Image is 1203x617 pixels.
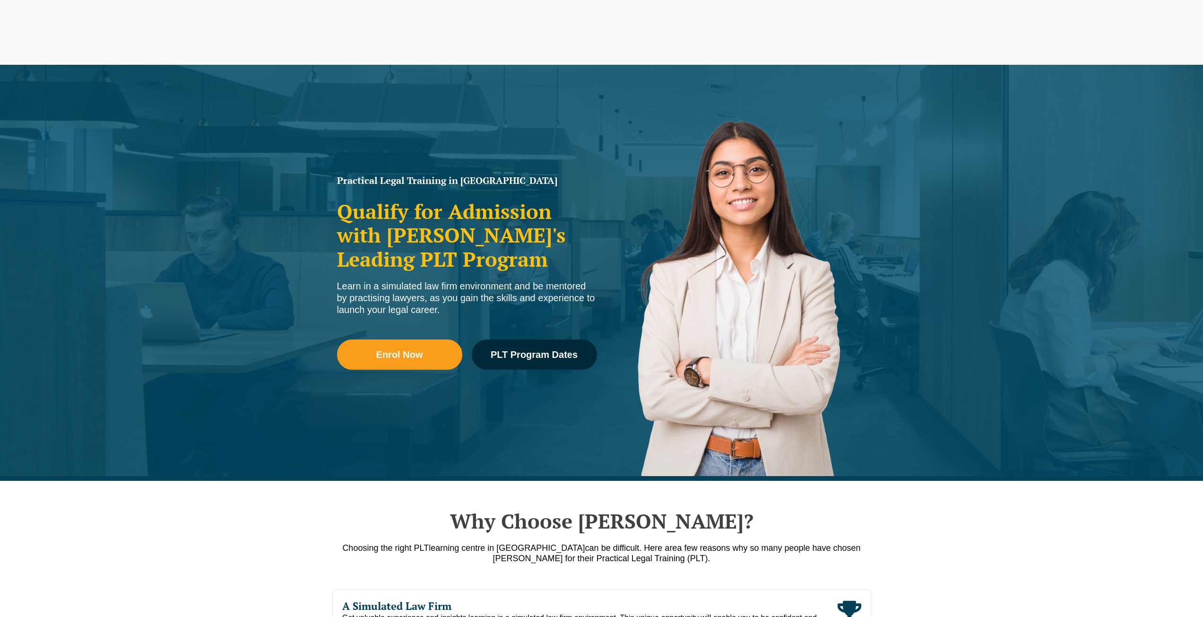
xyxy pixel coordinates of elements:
span: can be difficult. Here are [585,543,677,553]
a: Enrol Now [337,339,462,370]
p: a few reasons why so many people have chosen [PERSON_NAME] for their Practical Legal Training (PLT). [332,543,871,564]
span: Enrol Now [376,350,423,359]
h2: Why Choose [PERSON_NAME]? [332,509,871,533]
h2: Qualify for Admission with [PERSON_NAME]'s Leading PLT Program [337,200,597,271]
h1: Practical Legal Training in [GEOGRAPHIC_DATA] [337,176,597,185]
a: PLT Program Dates [472,339,597,370]
span: learning centre in [GEOGRAPHIC_DATA] [429,543,585,553]
div: Learn in a simulated law firm environment and be mentored by practising lawyers, as you gain the ... [337,280,597,316]
span: Choosing the right PLT [342,543,429,553]
span: A Simulated Law Firm [342,600,838,613]
span: PLT Program Dates [491,350,578,359]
